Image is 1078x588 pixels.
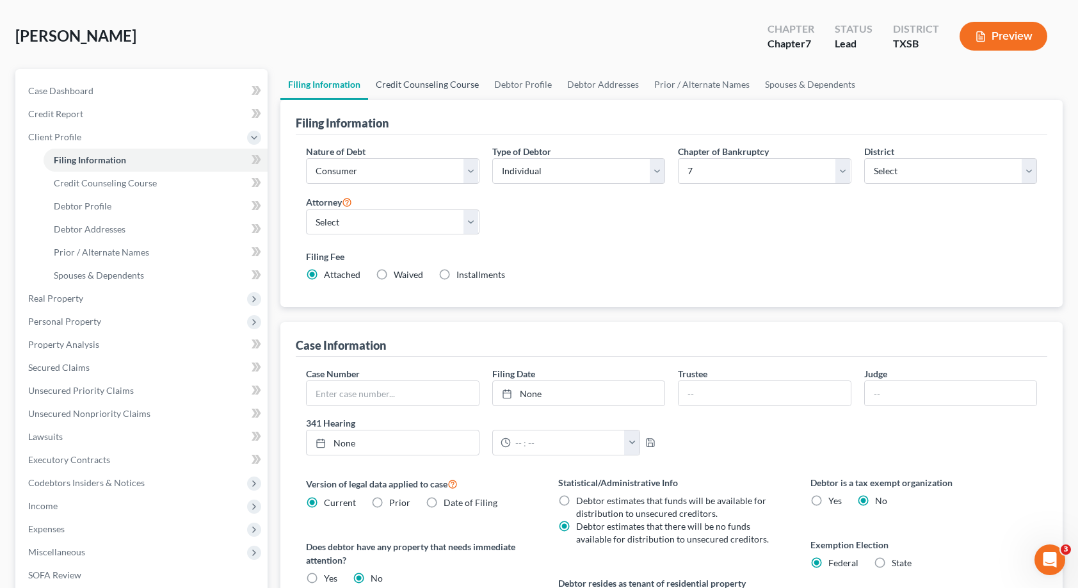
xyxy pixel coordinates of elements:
div: Filing Information [296,115,389,131]
a: Filing Information [280,69,368,100]
span: Unsecured Priority Claims [28,385,134,396]
label: Version of legal data applied to case [306,476,533,491]
label: Debtor is a tax exempt organization [810,476,1037,489]
a: Spouses & Dependents [44,264,268,287]
label: Chapter of Bankruptcy [678,145,769,158]
span: Personal Property [28,316,101,327]
span: SOFA Review [28,569,81,580]
a: Prior / Alternate Names [647,69,757,100]
a: Debtor Addresses [559,69,647,100]
span: [PERSON_NAME] [15,26,136,45]
span: No [875,495,887,506]
iframe: Intercom live chat [1034,544,1065,575]
input: -- [865,381,1037,405]
span: Filing Information [54,154,126,165]
span: Income [28,500,58,511]
div: District [893,22,939,37]
span: Prior [389,497,410,508]
span: Yes [828,495,842,506]
span: Prior / Alternate Names [54,247,149,257]
span: Credit Report [28,108,83,119]
div: Lead [835,37,873,51]
a: Prior / Alternate Names [44,241,268,264]
span: Current [324,497,356,508]
span: Real Property [28,293,83,304]
span: 7 [805,37,811,49]
span: Property Analysis [28,339,99,350]
label: Statistical/Administrative Info [558,476,785,489]
span: Expenses [28,523,65,534]
span: Miscellaneous [28,546,85,557]
a: Spouses & Dependents [757,69,863,100]
span: Date of Filing [444,497,497,508]
a: Debtor Profile [487,69,559,100]
a: Executory Contracts [18,448,268,471]
div: Chapter [768,37,814,51]
span: Installments [456,269,505,280]
span: Debtor Addresses [54,224,125,234]
div: Case Information [296,338,386,353]
span: Debtor estimates that funds will be available for distribution to unsecured creditors. [576,495,766,519]
label: Type of Debtor [492,145,551,158]
span: Debtor Profile [54,200,111,211]
span: Attached [324,269,360,280]
span: No [371,573,383,584]
span: Secured Claims [28,362,90,373]
button: Preview [960,22,1047,51]
a: Case Dashboard [18,79,268,102]
span: Spouses & Dependents [54,270,144,281]
span: 3 [1061,544,1071,555]
label: Does debtor have any property that needs immediate attention? [306,540,533,567]
a: Lawsuits [18,425,268,448]
input: -- : -- [511,430,625,455]
span: Yes [324,573,337,584]
span: Credit Counseling Course [54,177,157,188]
a: Credit Counseling Course [368,69,487,100]
label: Filing Date [492,367,535,380]
a: Debtor Addresses [44,218,268,241]
div: TXSB [893,37,939,51]
span: Debtor estimates that there will be no funds available for distribution to unsecured creditors. [576,521,769,544]
label: Filing Fee [306,250,1037,263]
a: Property Analysis [18,333,268,356]
span: Executory Contracts [28,454,110,465]
span: Waived [394,269,423,280]
a: Secured Claims [18,356,268,379]
span: Codebtors Insiders & Notices [28,477,145,488]
div: Status [835,22,873,37]
div: Chapter [768,22,814,37]
label: Nature of Debt [306,145,366,158]
label: Judge [864,367,887,380]
span: State [892,557,912,568]
a: Filing Information [44,149,268,172]
a: Credit Report [18,102,268,126]
label: 341 Hearing [300,416,672,430]
span: Unsecured Nonpriority Claims [28,408,150,419]
label: District [864,145,894,158]
span: Case Dashboard [28,85,93,96]
label: Exemption Election [810,538,1037,551]
span: Lawsuits [28,431,63,442]
a: None [307,430,479,455]
label: Case Number [306,367,360,380]
span: Client Profile [28,131,81,142]
a: SOFA Review [18,564,268,587]
label: Attorney [306,194,352,209]
a: Unsecured Nonpriority Claims [18,402,268,425]
label: Trustee [678,367,707,380]
input: -- [679,381,851,405]
a: Debtor Profile [44,195,268,218]
span: Federal [828,557,858,568]
a: Credit Counseling Course [44,172,268,195]
input: Enter case number... [307,381,479,405]
a: Unsecured Priority Claims [18,379,268,402]
a: None [493,381,665,405]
